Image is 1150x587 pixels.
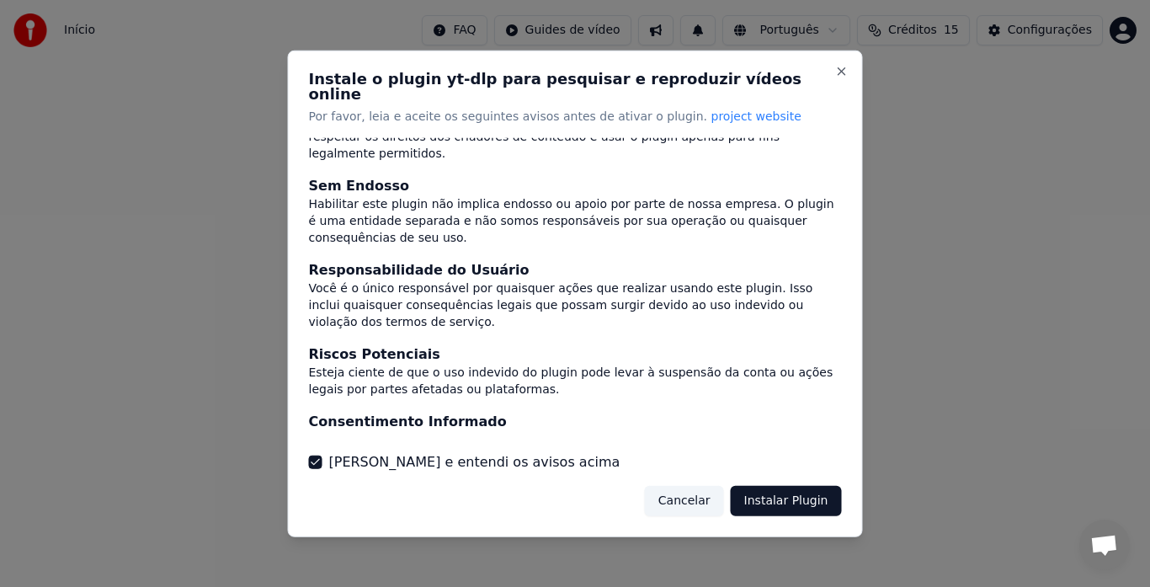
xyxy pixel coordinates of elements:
[309,412,842,432] div: Consentimento Informado
[309,196,842,247] div: Habilitar este plugin não implica endosso ou apoio por parte de nossa empresa. O plugin é uma ent...
[309,344,842,365] div: Riscos Potenciais
[329,452,620,472] label: [PERSON_NAME] e entendi os avisos acima
[309,95,842,163] div: Este plugin pode permitir ações (como baixar conteúdo) que podem infringir as leis de direitos au...
[645,486,724,516] button: Cancelar
[309,176,842,196] div: Sem Endosso
[309,280,842,331] div: Você é o único responsável por quaisquer ações que realizar usando este plugin. Isso inclui quais...
[309,365,842,398] div: Esteja ciente de que o uso indevido do plugin pode levar à suspensão da conta ou ações legais por...
[309,108,842,125] p: Por favor, leia e aceite os seguintes avisos antes de ativar o plugin.
[309,71,842,101] h2: Instale o plugin yt-dlp para pesquisar e reproduzir vídeos online
[309,260,842,280] div: Responsabilidade do Usuário
[711,109,801,122] span: project website
[731,486,842,516] button: Instalar Plugin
